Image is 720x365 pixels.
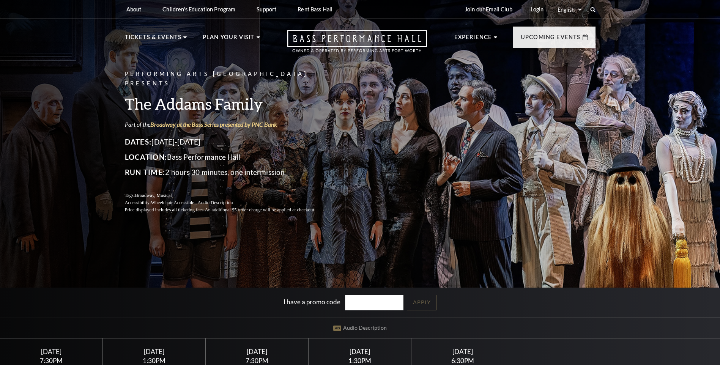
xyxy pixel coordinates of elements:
[421,348,505,356] div: [DATE]
[126,6,142,13] p: About
[125,192,334,199] p: Tags:
[125,168,165,176] span: Run Time:
[257,6,276,13] p: Support
[125,33,182,46] p: Tickets & Events
[162,6,235,13] p: Children's Education Program
[318,348,402,356] div: [DATE]
[125,94,334,113] h3: The Addams Family
[9,348,94,356] div: [DATE]
[125,69,334,88] p: Performing Arts [GEOGRAPHIC_DATA] Presents
[151,200,233,205] span: Wheelchair Accessible , Audio Description
[125,136,334,148] p: [DATE]-[DATE]
[125,120,334,129] p: Part of the
[421,357,505,364] div: 6:30PM
[125,153,167,161] span: Location:
[215,357,299,364] div: 7:30PM
[205,207,315,212] span: An additional $5 order charge will be applied at checkout.
[125,199,334,206] p: Accessibility:
[112,357,197,364] div: 1:30PM
[556,6,583,13] select: Select:
[135,193,172,198] span: Broadway, Musical
[112,348,197,356] div: [DATE]
[298,6,332,13] p: Rent Bass Hall
[215,348,299,356] div: [DATE]
[150,121,277,128] a: Broadway at the Bass Series presented by PNC Bank
[203,33,255,46] p: Plan Your Visit
[125,206,334,214] p: Price displayed includes all ticketing fees.
[284,298,340,306] label: I have a promo code
[318,357,402,364] div: 1:30PM
[125,137,152,146] span: Dates:
[125,166,334,178] p: 2 hours 30 minutes, one intermission
[454,33,492,46] p: Experience
[521,33,581,46] p: Upcoming Events
[9,357,94,364] div: 7:30PM
[125,151,334,163] p: Bass Performance Hall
